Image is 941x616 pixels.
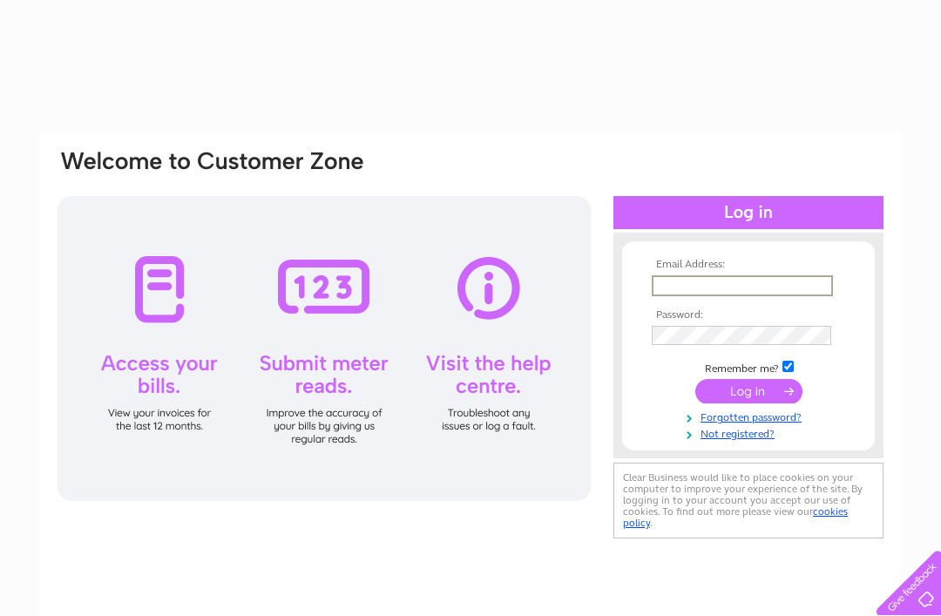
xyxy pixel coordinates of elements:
[623,505,848,529] a: cookies policy
[652,424,850,441] a: Not registered?
[647,309,850,322] th: Password:
[695,379,802,403] input: Submit
[647,358,850,376] td: Remember me?
[652,408,850,424] a: Forgotten password?
[613,463,883,538] div: Clear Business would like to place cookies on your computer to improve your experience of the sit...
[647,259,850,271] th: Email Address:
